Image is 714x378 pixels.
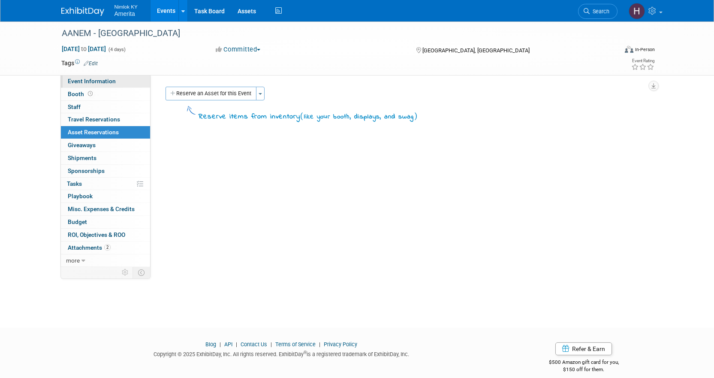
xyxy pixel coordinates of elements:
[114,2,138,11] span: Nimlok KY
[68,91,94,97] span: Booth
[61,75,150,88] a: Event Information
[61,7,104,16] img: ExhibitDay
[590,8,609,15] span: Search
[213,45,264,54] button: Committed
[61,348,502,358] div: Copyright © 2025 ExhibitDay, Inc. All rights reserved. ExhibitDay is a registered trademark of Ex...
[108,47,126,52] span: (4 days)
[68,206,135,212] span: Misc. Expenses & Credits
[61,216,150,228] a: Budget
[61,242,150,254] a: Attachments2
[300,112,304,120] span: (
[133,267,150,278] td: Toggle Event Tabs
[224,341,232,348] a: API
[68,129,119,136] span: Asset Reservations
[61,229,150,241] a: ROI, Objectives & ROO
[555,342,612,355] a: Refer & Earn
[67,180,82,187] span: Tasks
[68,154,96,161] span: Shipments
[317,341,322,348] span: |
[515,366,653,373] div: $150 off for them.
[61,59,98,67] td: Tags
[414,112,418,120] span: )
[567,45,655,57] div: Event Format
[217,341,223,348] span: |
[68,231,125,238] span: ROI, Objectives & ROO
[61,45,106,53] span: [DATE] [DATE]
[68,116,120,123] span: Travel Reservations
[68,218,87,225] span: Budget
[68,103,81,110] span: Staff
[68,244,111,251] span: Attachments
[114,10,135,17] span: Amerita
[234,341,239,348] span: |
[422,47,530,54] span: [GEOGRAPHIC_DATA], [GEOGRAPHIC_DATA]
[166,87,256,100] button: Reserve an Asset for this Event
[61,203,150,215] a: Misc. Expenses & Credits
[68,167,105,174] span: Sponsorships
[61,126,150,139] a: Asset Reservations
[118,267,133,278] td: Personalize Event Tab Strip
[61,88,150,100] a: Booth
[268,341,274,348] span: |
[324,341,357,348] a: Privacy Policy
[68,193,93,200] span: Playbook
[515,353,653,373] div: $500 Amazon gift card for you,
[61,139,150,151] a: Giveaways
[61,165,150,177] a: Sponsorships
[578,4,618,19] a: Search
[631,59,654,63] div: Event Rating
[241,341,267,348] a: Contact Us
[625,46,633,53] img: Format-Inperson.png
[61,101,150,113] a: Staff
[104,244,111,251] span: 2
[68,142,96,148] span: Giveaways
[86,91,94,97] span: Booth not reserved yet
[61,190,150,203] a: Playbook
[199,111,418,122] div: Reserve items from inventory
[61,254,150,267] a: more
[629,3,645,19] img: Hannah Durbin
[66,257,80,264] span: more
[80,45,88,52] span: to
[68,78,116,85] span: Event Information
[304,350,307,355] sup: ®
[275,341,316,348] a: Terms of Service
[61,152,150,164] a: Shipments
[61,178,150,190] a: Tasks
[205,341,216,348] a: Blog
[59,26,605,41] div: AANEM - [GEOGRAPHIC_DATA]
[635,46,655,53] div: In-Person
[84,60,98,67] a: Edit
[304,112,414,121] span: like your booth, displays, and swag
[61,113,150,126] a: Travel Reservations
